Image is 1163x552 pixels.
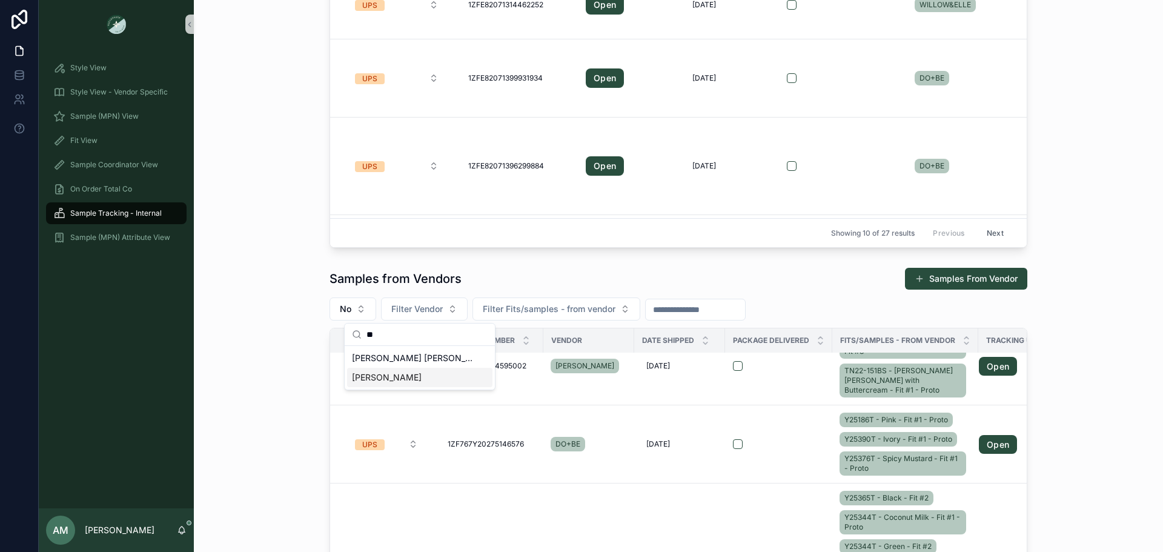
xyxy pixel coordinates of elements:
[915,68,1027,88] a: DO+BE
[642,336,694,345] span: Date Shipped
[555,361,614,371] span: [PERSON_NAME]
[345,433,428,455] button: Select Button
[70,233,170,242] span: Sample (MPN) Attribute View
[905,268,1027,290] button: Samples From Vendor
[844,415,948,425] span: Y25186T - Pink - Fit #1 - Proto
[586,156,624,176] a: Open
[483,303,615,315] span: Filter Fits/samples - from vendor
[688,156,772,176] a: [DATE]
[381,298,468,321] button: Select Button
[919,161,944,171] span: DO+BE
[840,364,966,397] a: TN22-151BS - [PERSON_NAME] [PERSON_NAME] with Buttercream - Fit #1 - Proto
[840,413,953,427] a: Y25186T - Pink - Fit #1 - Proto
[844,434,952,444] span: Y25390T - Ivory - Fit #1 - Proto
[551,359,619,373] a: [PERSON_NAME]
[979,357,1055,376] a: Open
[646,439,670,449] span: [DATE]
[362,161,377,172] div: UPS
[586,68,624,88] a: Open
[646,361,670,371] span: [DATE]
[472,298,640,321] button: Select Button
[840,332,971,400] a: 50-512 - Gameday Red and Blue - Fit #3TN22-151BS - [PERSON_NAME] [PERSON_NAME] with Buttercream -...
[915,159,949,173] a: DO+BE
[468,161,544,171] span: 1ZFE82071396299884
[46,154,187,176] a: Sample Coordinator View
[688,68,772,88] a: [DATE]
[586,156,673,176] a: Open
[978,224,1012,242] button: Next
[831,228,915,238] span: Showing 10 of 27 results
[840,451,966,476] a: Y25376T - Spicy Mustard - Fit #1 - Proto
[46,130,187,151] a: Fit View
[840,432,957,447] a: Y25390T - Ivory - Fit #1 - Proto
[70,184,132,194] span: On Order Total Co
[46,81,187,103] a: Style View - Vendor Specific
[551,356,627,376] a: [PERSON_NAME]
[555,439,580,449] span: DO+BE
[340,303,351,315] span: No
[70,160,158,170] span: Sample Coordinator View
[345,433,428,456] a: Select Button
[986,336,1041,345] span: Tracking URL
[345,155,449,178] a: Select Button
[463,68,571,88] a: 1ZFE82071399931934
[840,510,966,534] a: Y25344T - Coconut Milk - Fit #1 - Proto
[391,303,443,315] span: Filter Vendor
[85,524,154,536] p: [PERSON_NAME]
[641,434,718,454] a: [DATE]
[70,111,139,121] span: Sample (MPN) View
[330,298,376,321] button: Select Button
[448,439,524,449] span: 1ZF767Y20275146576
[840,336,955,345] span: Fits/samples - from vendor
[551,434,627,454] a: DO+BE
[844,454,961,473] span: Y25376T - Spicy Mustard - Fit #1 - Proto
[362,439,377,450] div: UPS
[551,336,582,345] span: Vendor
[53,523,68,537] span: AM
[468,73,543,83] span: 1ZFE82071399931934
[345,346,495,390] div: Suggestions
[919,73,944,83] span: DO+BE
[46,57,187,79] a: Style View
[70,208,162,218] span: Sample Tracking - Internal
[586,68,673,88] a: Open
[979,357,1017,376] a: Open
[362,73,377,84] div: UPS
[979,435,1055,454] a: Open
[840,410,971,478] a: Y25186T - Pink - Fit #1 - ProtoY25390T - Ivory - Fit #1 - ProtoY25376T - Spicy Mustard - Fit #1 -...
[46,105,187,127] a: Sample (MPN) View
[844,542,932,551] span: Y25344T - Green - Fit #2
[463,156,571,176] a: 1ZFE82071396299884
[840,491,933,505] a: Y25365T - Black - Fit #2
[70,136,98,145] span: Fit View
[70,87,168,97] span: Style View - Vendor Specific
[641,356,718,376] a: [DATE]
[915,71,949,85] a: DO+BE
[443,434,536,454] a: 1ZF767Y20275146576
[692,161,716,171] span: [DATE]
[733,336,809,345] span: Package Delivered
[107,15,126,34] img: App logo
[979,435,1017,454] a: Open
[844,513,961,532] span: Y25344T - Coconut Milk - Fit #1 - Proto
[345,67,448,89] button: Select Button
[70,63,107,73] span: Style View
[915,156,1027,176] a: DO+BE
[345,155,448,177] button: Select Button
[692,73,716,83] span: [DATE]
[46,202,187,224] a: Sample Tracking - Internal
[345,67,449,90] a: Select Button
[39,48,194,264] div: scrollable content
[844,366,961,395] span: TN22-151BS - [PERSON_NAME] [PERSON_NAME] with Buttercream - Fit #1 - Proto
[330,270,462,287] h1: Samples from Vendors
[551,437,585,451] a: DO+BE
[352,352,473,364] span: [PERSON_NAME] [PERSON_NAME]
[46,178,187,200] a: On Order Total Co
[352,371,422,384] span: [PERSON_NAME]
[844,493,929,503] span: Y25365T - Black - Fit #2
[46,227,187,248] a: Sample (MPN) Attribute View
